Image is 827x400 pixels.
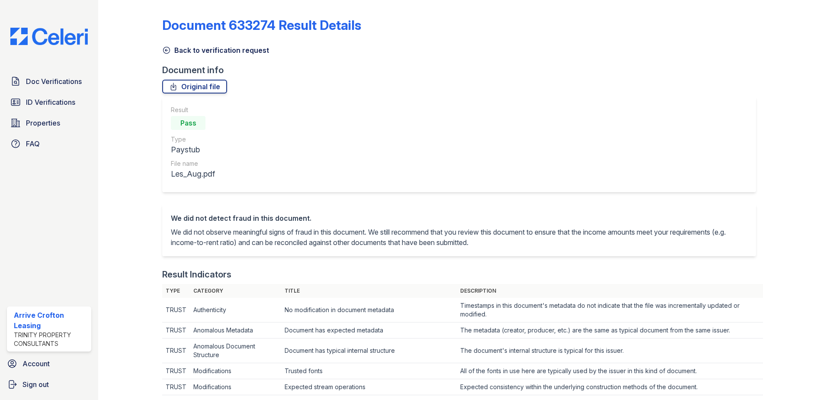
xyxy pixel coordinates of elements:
[281,323,457,339] td: Document has expected metadata
[457,284,763,298] th: Description
[171,227,747,248] p: We did not observe meaningful signs of fraud in this document. We still recommend that you review...
[7,73,91,90] a: Doc Verifications
[171,135,215,144] div: Type
[281,379,457,395] td: Expected stream operations
[7,94,91,111] a: ID Verifications
[14,310,88,331] div: Arrive Crofton Leasing
[171,213,747,223] div: We did not detect fraud in this document.
[171,116,205,130] div: Pass
[162,363,190,379] td: TRUST
[26,97,75,107] span: ID Verifications
[190,379,281,395] td: Modifications
[171,106,215,114] div: Result
[457,339,763,363] td: The document's internal structure is typical for this issuer.
[190,363,281,379] td: Modifications
[162,80,227,94] a: Original file
[457,379,763,395] td: Expected consistency within the underlying construction methods of the document.
[457,363,763,379] td: All of the fonts in use here are typically used by the issuer in this kind of document.
[457,323,763,339] td: The metadata (creator, producer, etc.) are the same as typical document from the same issuer.
[162,339,190,363] td: TRUST
[3,28,95,45] img: CE_Logo_Blue-a8612792a0a2168367f1c8372b55b34899dd931a85d93a1a3d3e32e68fde9ad4.png
[190,339,281,363] td: Anomalous Document Structure
[162,64,763,76] div: Document info
[281,298,457,323] td: No modification in document metadata
[171,168,215,180] div: Les_Aug.pdf
[791,365,818,391] iframe: chat widget
[162,268,231,281] div: Result Indicators
[7,135,91,152] a: FAQ
[26,139,40,149] span: FAQ
[281,339,457,363] td: Document has typical internal structure
[457,298,763,323] td: Timestamps in this document's metadata do not indicate that the file was incrementally updated or...
[171,159,215,168] div: File name
[22,379,49,390] span: Sign out
[281,363,457,379] td: Trusted fonts
[162,298,190,323] td: TRUST
[22,358,50,369] span: Account
[281,284,457,298] th: Title
[162,284,190,298] th: Type
[3,376,95,393] a: Sign out
[162,379,190,395] td: TRUST
[162,17,361,33] a: Document 633274 Result Details
[26,118,60,128] span: Properties
[190,284,281,298] th: Category
[171,144,215,156] div: Paystub
[162,323,190,339] td: TRUST
[3,355,95,372] a: Account
[26,76,82,87] span: Doc Verifications
[14,331,88,348] div: Trinity Property Consultants
[162,45,269,55] a: Back to verification request
[190,323,281,339] td: Anomalous Metadata
[190,298,281,323] td: Authenticity
[7,114,91,132] a: Properties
